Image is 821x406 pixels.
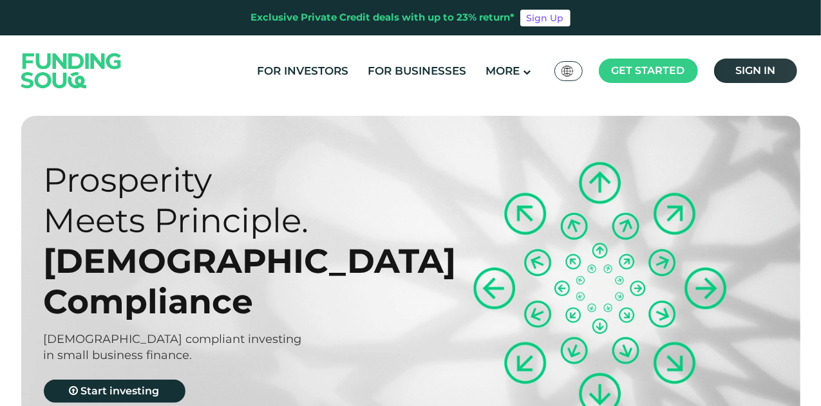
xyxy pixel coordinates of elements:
[735,64,775,77] span: Sign in
[364,60,469,82] a: For Businesses
[44,380,185,403] a: Start investing
[254,60,352,82] a: For Investors
[520,10,571,26] a: Sign Up
[44,331,433,347] div: [DEMOGRAPHIC_DATA] compliant investing
[486,64,520,77] span: More
[44,160,433,200] div: Prosperity
[44,241,433,322] div: [DEMOGRAPHIC_DATA] Compliance
[612,64,685,77] span: Get started
[81,385,160,397] span: Start investing
[44,200,433,241] div: Meets Principle.
[714,59,797,83] a: Sign in
[561,66,573,77] img: SA Flag
[44,347,433,364] div: in small business finance.
[251,10,515,25] div: Exclusive Private Credit deals with up to 23% return*
[8,38,135,103] img: Logo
